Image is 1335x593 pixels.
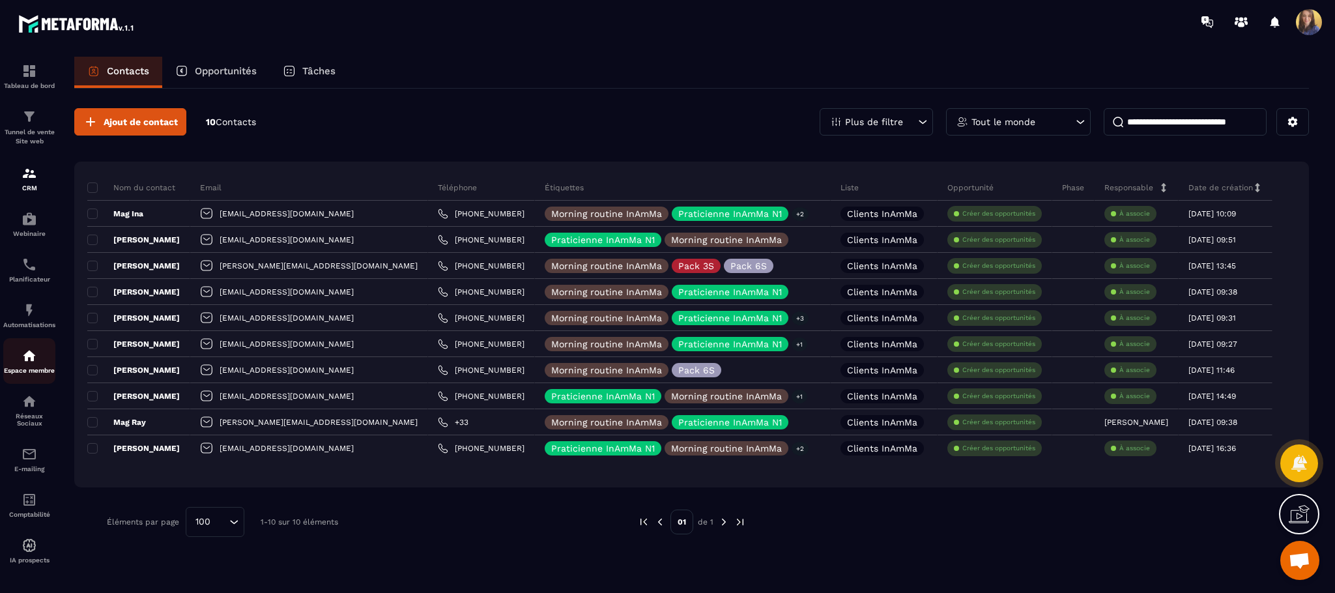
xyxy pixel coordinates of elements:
[215,515,226,529] input: Search for option
[551,392,655,401] p: Praticienne InAmMa N1
[792,311,809,325] p: +3
[962,209,1035,218] p: Créer des opportunités
[3,293,55,338] a: automationsautomationsAutomatisations
[22,166,37,181] img: formation
[3,156,55,201] a: formationformationCRM
[3,557,55,564] p: IA prospects
[962,418,1035,427] p: Créer des opportunités
[87,287,180,297] p: [PERSON_NAME]
[1119,235,1150,244] p: À associe
[302,65,336,77] p: Tâches
[1119,313,1150,323] p: À associe
[87,443,180,454] p: [PERSON_NAME]
[22,211,37,227] img: automations
[438,417,468,427] a: +33
[22,109,37,124] img: formation
[438,235,524,245] a: [PHONE_NUMBER]
[104,115,178,128] span: Ajout de contact
[551,444,655,453] p: Praticienne InAmMa N1
[22,492,37,508] img: accountant
[847,235,917,244] p: Clients InAmMa
[962,313,1035,323] p: Créer des opportunités
[678,418,782,427] p: Praticienne InAmMa N1
[438,182,477,193] p: Téléphone
[678,287,782,296] p: Praticienne InAmMa N1
[971,117,1035,126] p: Tout le monde
[947,182,994,193] p: Opportunité
[87,417,146,427] p: Mag Ray
[847,444,917,453] p: Clients InAmMa
[698,517,713,527] p: de 1
[792,338,807,351] p: +1
[74,108,186,136] button: Ajout de contact
[551,366,662,375] p: Morning routine InAmMa
[22,257,37,272] img: scheduler
[270,57,349,88] a: Tâches
[670,510,693,534] p: 01
[551,235,655,244] p: Praticienne InAmMa N1
[654,516,666,528] img: prev
[1188,313,1236,323] p: [DATE] 09:31
[1188,340,1237,349] p: [DATE] 09:27
[22,538,37,553] img: automations
[847,340,917,349] p: Clients InAmMa
[847,418,917,427] p: Clients InAmMa
[22,348,37,364] img: automations
[962,444,1035,453] p: Créer des opportunités
[87,209,143,219] p: Mag Ina
[3,511,55,518] p: Comptabilité
[74,57,162,88] a: Contacts
[792,390,807,403] p: +1
[1188,261,1236,270] p: [DATE] 13:45
[1119,261,1150,270] p: À associe
[678,261,714,270] p: Pack 3S
[87,261,180,271] p: [PERSON_NAME]
[87,235,180,245] p: [PERSON_NAME]
[1119,209,1150,218] p: À associe
[87,365,180,375] p: [PERSON_NAME]
[3,184,55,192] p: CRM
[792,207,809,221] p: +2
[195,65,257,77] p: Opportunités
[847,392,917,401] p: Clients InAmMa
[551,340,662,349] p: Morning routine InAmMa
[1119,287,1150,296] p: À associe
[730,261,767,270] p: Pack 6S
[87,313,180,323] p: [PERSON_NAME]
[3,412,55,427] p: Réseaux Sociaux
[162,57,270,88] a: Opportunités
[200,182,222,193] p: Email
[216,117,256,127] span: Contacts
[22,446,37,462] img: email
[3,321,55,328] p: Automatisations
[1188,444,1236,453] p: [DATE] 16:36
[638,516,650,528] img: prev
[3,201,55,247] a: automationsautomationsWebinaire
[438,261,524,271] a: [PHONE_NUMBER]
[3,384,55,437] a: social-networksocial-networkRéseaux Sociaux
[847,209,917,218] p: Clients InAmMa
[671,235,782,244] p: Morning routine InAmMa
[962,366,1035,375] p: Créer des opportunités
[551,209,662,218] p: Morning routine InAmMa
[962,287,1035,296] p: Créer des opportunités
[962,261,1035,270] p: Créer des opportunités
[3,465,55,472] p: E-mailing
[1188,418,1237,427] p: [DATE] 09:38
[1188,366,1235,375] p: [DATE] 11:46
[962,235,1035,244] p: Créer des opportunités
[1104,182,1153,193] p: Responsable
[845,117,903,126] p: Plus de filtre
[678,209,782,218] p: Praticienne InAmMa N1
[1119,444,1150,453] p: À associe
[87,391,180,401] p: [PERSON_NAME]
[3,128,55,146] p: Tunnel de vente Site web
[551,418,662,427] p: Morning routine InAmMa
[87,182,175,193] p: Nom du contact
[3,247,55,293] a: schedulerschedulerPlanificateur
[438,365,524,375] a: [PHONE_NUMBER]
[551,261,662,270] p: Morning routine InAmMa
[840,182,859,193] p: Liste
[551,313,662,323] p: Morning routine InAmMa
[107,517,179,527] p: Éléments par page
